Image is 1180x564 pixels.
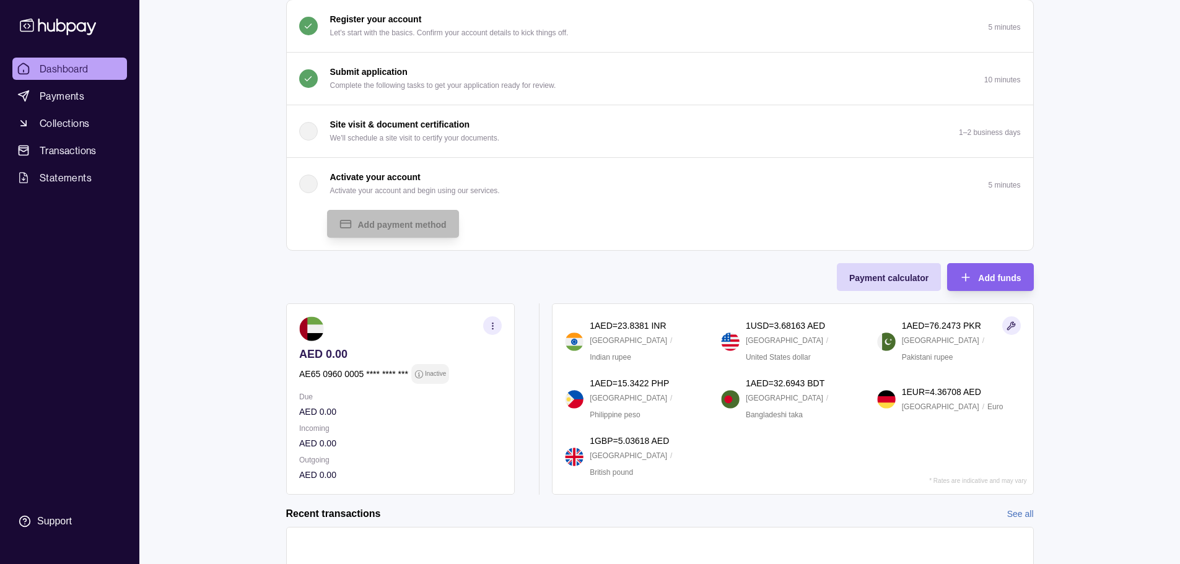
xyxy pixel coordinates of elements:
[287,158,1033,210] button: Activate your account Activate your account and begin using our services.5 minutes
[358,220,447,230] span: Add payment method
[978,273,1021,283] span: Add funds
[12,85,127,107] a: Payments
[902,385,981,399] p: 1 EUR = 4.36708 AED
[40,143,97,158] span: Transactions
[330,131,500,145] p: We'll schedule a site visit to certify your documents.
[299,347,502,361] p: AED 0.00
[327,210,459,238] button: Add payment method
[299,436,502,450] p: AED 0.00
[299,422,502,435] p: Incoming
[670,391,672,405] p: /
[40,61,89,76] span: Dashboard
[330,79,556,92] p: Complete the following tasks to get your application ready for review.
[987,400,1003,414] p: Euro
[590,408,640,422] p: Philippine peso
[590,466,633,479] p: British pound
[721,332,740,351] img: us
[902,319,981,332] p: 1 AED = 76.2473 PKR
[299,453,502,467] p: Outgoing
[286,507,381,521] h2: Recent transactions
[12,58,127,80] a: Dashboard
[988,23,1020,32] p: 5 minutes
[902,400,979,414] p: [GEOGRAPHIC_DATA]
[947,263,1033,291] button: Add funds
[12,508,127,534] a: Support
[746,350,811,364] p: United States dollar
[590,376,669,390] p: 1 AED = 15.3422 PHP
[929,477,1026,484] p: * Rates are indicative and may vary
[746,391,823,405] p: [GEOGRAPHIC_DATA]
[590,449,667,462] p: [GEOGRAPHIC_DATA]
[330,118,470,131] p: Site visit & document certification
[330,65,408,79] p: Submit application
[330,170,421,184] p: Activate your account
[287,210,1033,250] div: Activate your account Activate your account and begin using our services.5 minutes
[12,112,127,134] a: Collections
[877,332,896,351] img: pk
[746,334,823,347] p: [GEOGRAPHIC_DATA]
[12,139,127,162] a: Transactions
[565,332,583,351] img: in
[877,390,896,409] img: de
[959,128,1020,137] p: 1–2 business days
[826,391,828,405] p: /
[1007,507,1034,521] a: See all
[746,319,825,332] p: 1 USD = 3.68163 AED
[982,400,984,414] p: /
[565,448,583,466] img: gb
[299,405,502,419] p: AED 0.00
[299,468,502,482] p: AED 0.00
[287,105,1033,157] button: Site visit & document certification We'll schedule a site visit to certify your documents.1–2 bus...
[746,376,824,390] p: 1 AED = 32.6943 BDT
[590,434,669,448] p: 1 GBP = 5.03618 AED
[902,334,979,347] p: [GEOGRAPHIC_DATA]
[40,170,92,185] span: Statements
[299,390,502,404] p: Due
[330,12,422,26] p: Register your account
[988,181,1020,189] p: 5 minutes
[982,334,984,347] p: /
[12,167,127,189] a: Statements
[299,316,324,341] img: ae
[984,76,1021,84] p: 10 minutes
[670,334,672,347] p: /
[849,273,929,283] span: Payment calculator
[590,334,667,347] p: [GEOGRAPHIC_DATA]
[40,89,84,103] span: Payments
[721,390,740,409] img: bd
[837,263,941,291] button: Payment calculator
[424,367,445,381] p: Inactive
[37,514,72,528] div: Support
[746,408,803,422] p: Bangladeshi taka
[590,391,667,405] p: [GEOGRAPHIC_DATA]
[590,350,631,364] p: Indian rupee
[330,184,500,197] p: Activate your account and begin using our services.
[826,334,828,347] p: /
[330,26,569,40] p: Let's start with the basics. Confirm your account details to kick things off.
[590,319,666,332] p: 1 AED = 23.8381 INR
[40,116,89,131] span: Collections
[287,53,1033,105] button: Submit application Complete the following tasks to get your application ready for review.10 minutes
[902,350,953,364] p: Pakistani rupee
[565,390,583,409] img: ph
[670,449,672,462] p: /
